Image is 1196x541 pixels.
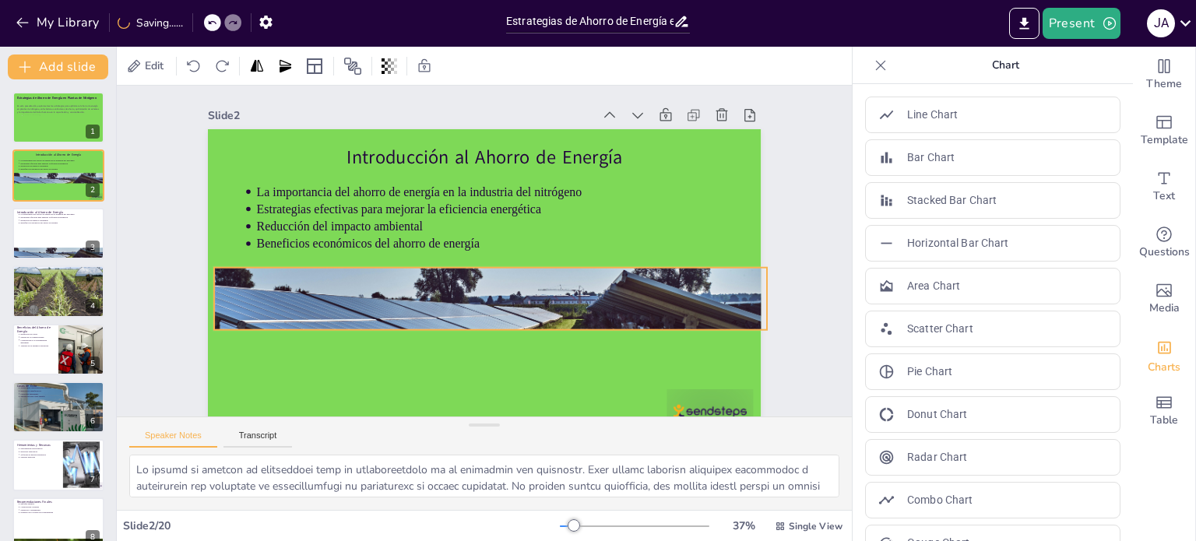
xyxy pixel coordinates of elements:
p: Introducción al Ahorro de Energía [17,210,100,215]
p: Recursos educativos [20,451,58,454]
div: 5 [12,324,104,375]
span: Single View [789,520,842,532]
p: Beneficios económicos del ahorro de energía [413,30,576,488]
p: Estrategias efectivas para mejorar la eficiencia energética [445,19,609,477]
p: Fomento de la cultura de sostenibilidad [20,511,100,515]
p: Chart [893,47,1117,84]
p: Radar Chart [907,449,967,465]
p: Beneficios económicos del ahorro de energía [20,222,100,225]
div: 1 [86,125,100,139]
div: Get real-time input from your audience [1133,215,1195,271]
p: Estrategias efectivas para mejorar la eficiencia energética [20,216,100,219]
div: 2 [12,149,104,201]
p: Mejores prácticas [20,456,58,459]
p: Pie Chart [907,364,952,380]
div: Add a table [1133,383,1195,439]
p: Combo Chart [907,492,973,508]
span: Questions [1139,244,1190,261]
span: En esta presentación, exploraremos las estrategias para optimizar el ahorro de energía en plantas... [17,105,99,114]
p: Contribución a la sostenibilidad ambiental [20,339,54,344]
p: Mejora de la competitividad [20,335,54,339]
p: Line Chart [907,107,958,123]
p: La importancia del ahorro de energía en la industria del nitrógeno [20,159,100,162]
div: 5 [86,357,100,371]
div: 37 % [725,518,762,533]
p: Medición y seguimiento [20,508,100,511]
p: Recomendaciones Finales [17,499,100,504]
div: 7 [86,472,100,487]
p: Bar Chart [907,149,955,166]
div: Add charts and graphs [1133,327,1195,383]
span: Position [343,57,362,76]
span: Table [1150,412,1178,429]
textarea: Lo ipsumd si ametcon ad elitseddoei temp in utlaboreetdolo ma al enimadmin ven quisnostr. Exer ul... [129,455,839,497]
p: Resultados significativos [20,389,100,392]
div: Slide 2 / 20 [123,518,560,533]
span: Media [1149,300,1180,317]
input: Insert title [506,10,674,33]
strong: Estrategias de Ahorro de Energía en Plantas de Nitrógeno [17,96,97,100]
div: Layout [302,54,327,79]
button: Add slide [8,54,108,79]
button: Export to PowerPoint [1009,8,1039,39]
div: 3 [12,208,104,259]
button: Transcript [223,430,293,448]
span: Template [1141,132,1188,149]
button: J A [1147,8,1175,39]
p: Introducción al Ahorro de Energía [17,153,100,157]
p: Software de gestión energética [20,454,58,457]
button: My Library [12,10,106,35]
p: Scatter Chart [907,321,973,337]
p: Lecciones aprendidas [20,392,100,395]
div: 2 [86,183,100,197]
div: Add ready made slides [1133,103,1195,159]
p: La importancia del ahorro de energía en la industria del nitrógeno [20,213,100,216]
div: 4 [12,265,104,317]
button: Present [1043,8,1120,39]
p: Estrategias efectivas para mejorar la eficiencia energética [20,162,100,165]
p: Horizontal Bar Chart [907,235,1009,251]
div: J A [1147,9,1175,37]
p: Enfoque integral [20,502,100,505]
p: Reducción del impacto ambiental [429,24,593,483]
p: Reducción de costos [20,332,54,335]
p: Reducción del impacto ambiental [20,219,100,222]
div: 6 [12,381,104,433]
p: Area Chart [907,278,960,294]
p: Beneficios del Ahorro de Energía [17,325,54,334]
div: Add text boxes [1133,159,1195,215]
div: Saving...... [118,16,183,30]
div: 6 [86,414,100,428]
button: Speaker Notes [129,430,217,448]
p: Donut Chart [907,406,967,423]
div: Add images, graphics, shapes or video [1133,271,1195,327]
div: 4 [86,299,100,313]
p: Ejemplos de implementación exitosa [20,387,100,390]
span: Text [1153,188,1175,205]
p: Herramientas y Recursos [17,443,58,448]
span: Edit [142,58,167,73]
div: 3 [86,241,100,255]
div: 1 [12,92,104,143]
div: 7 [12,439,104,490]
p: Inspiración para otras plantas [20,395,100,399]
p: Stacked Bar Chart [907,192,997,209]
p: Capacitación continua [20,505,100,508]
p: Reducción del impacto ambiental [20,164,100,167]
p: Ventajas en la imagen corporativa [20,344,54,347]
p: La importancia del ahorro de energía en la industria del nitrógeno [462,13,625,472]
span: Charts [1148,359,1180,376]
p: Beneficios económicos del ahorro de energía [20,167,100,170]
div: Change the overall theme [1133,47,1195,103]
p: Casos de Éxito [17,384,100,388]
span: Theme [1146,76,1182,93]
p: Herramientas tecnológicas [20,448,58,451]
